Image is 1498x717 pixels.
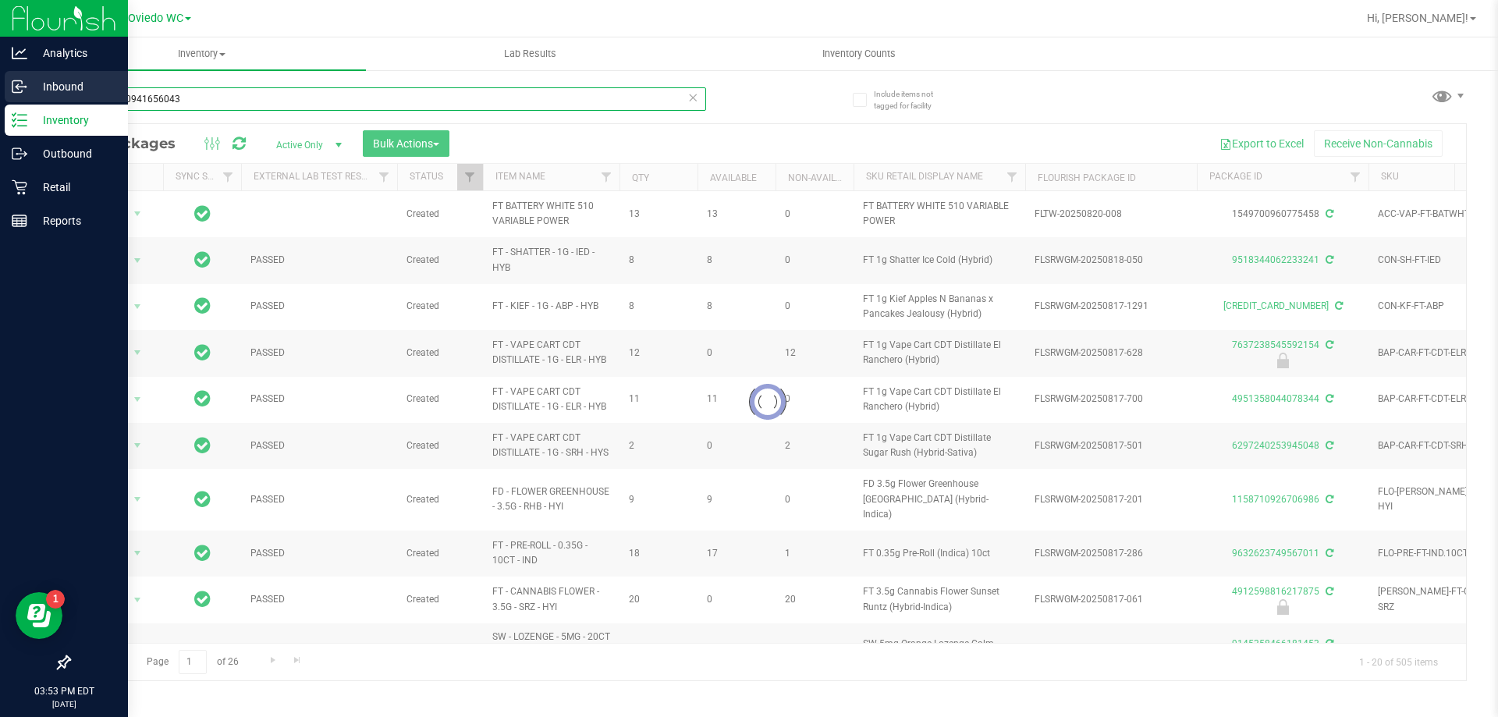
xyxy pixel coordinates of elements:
p: Reports [27,211,121,230]
p: Retail [27,178,121,197]
inline-svg: Analytics [12,45,27,61]
p: Inventory [27,111,121,130]
a: Inventory Counts [694,37,1023,70]
span: Clear [687,87,698,108]
span: Oviedo WC [128,12,183,25]
inline-svg: Retail [12,179,27,195]
p: Inbound [27,77,121,96]
a: Lab Results [366,37,694,70]
inline-svg: Inbound [12,79,27,94]
span: Inventory Counts [801,47,917,61]
p: [DATE] [7,698,121,710]
inline-svg: Outbound [12,146,27,162]
iframe: Resource center unread badge [46,590,65,609]
p: Outbound [27,144,121,163]
a: Inventory [37,37,366,70]
inline-svg: Inventory [12,112,27,128]
span: Hi, [PERSON_NAME]! [1367,12,1468,24]
span: Include items not tagged for facility [874,88,952,112]
input: Search Package ID, Item Name, SKU, Lot or Part Number... [69,87,706,111]
p: 03:53 PM EDT [7,684,121,698]
span: Inventory [37,47,366,61]
inline-svg: Reports [12,213,27,229]
p: Analytics [27,44,121,62]
span: Lab Results [483,47,577,61]
iframe: Resource center [16,592,62,639]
